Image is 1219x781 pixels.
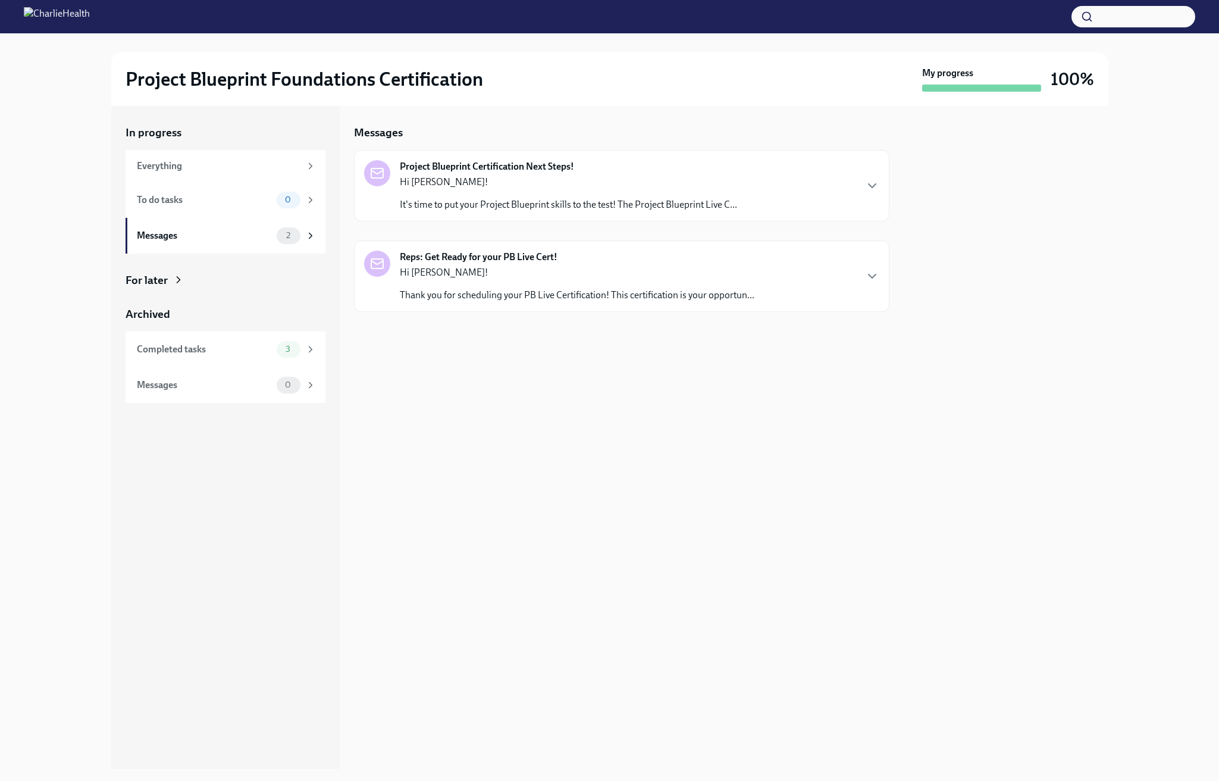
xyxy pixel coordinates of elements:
div: Messages [137,229,272,242]
strong: My progress [922,67,973,80]
h2: Project Blueprint Foundations Certification [126,67,483,91]
span: 2 [279,231,297,240]
p: It's time to put your Project Blueprint skills to the test! The Project Blueprint Live C... [400,198,737,211]
div: Messages [137,379,272,392]
p: Hi [PERSON_NAME]! [400,176,737,189]
a: Messages0 [126,367,325,403]
a: Archived [126,307,325,322]
div: For later [126,273,168,288]
span: 3 [278,345,297,354]
p: Hi [PERSON_NAME]! [400,266,754,279]
img: CharlieHealth [24,7,90,26]
strong: Reps: Get Ready for your PB Live Cert! [400,251,557,264]
a: For later [126,273,325,288]
div: Completed tasks [137,343,272,356]
a: In progress [126,125,325,140]
h5: Messages [354,125,403,140]
strong: Project Blueprint Certification Next Steps! [400,160,574,173]
a: Everything [126,150,325,182]
a: Completed tasks3 [126,332,325,367]
a: Messages2 [126,218,325,254]
h3: 100% [1051,68,1094,90]
a: To do tasks0 [126,182,325,218]
div: To do tasks [137,193,272,207]
p: Thank you for scheduling your PB Live Certification! This certification is your opportun... [400,289,754,302]
span: 0 [278,195,298,204]
span: 0 [278,380,298,389]
div: Everything [137,160,300,173]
